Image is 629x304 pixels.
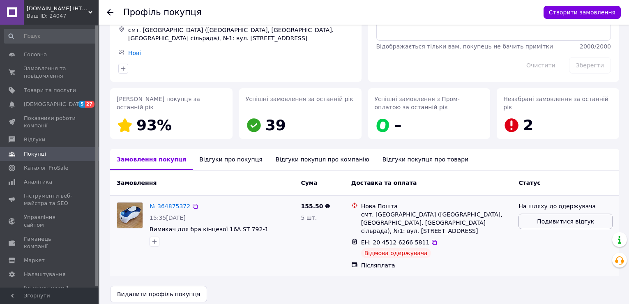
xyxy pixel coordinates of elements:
h1: Профіль покупця [123,7,202,17]
span: – [394,117,402,134]
span: ЕН: 20 4512 6266 5811 [361,239,430,246]
span: Незабрані замовлення за останній рік [503,96,608,111]
span: Каталог ProSale [24,164,68,172]
span: Успішні замовлення з Пром-оплатою за останній рік [375,96,460,111]
span: Маркет [24,257,45,264]
span: [PERSON_NAME] покупця за останній рік [117,96,200,111]
div: смт. [GEOGRAPHIC_DATA] ([GEOGRAPHIC_DATA], [GEOGRAPHIC_DATA]. [GEOGRAPHIC_DATA] сільрада), №1: ву... [361,210,512,235]
span: Замовлення [117,180,157,186]
span: Відображається тільки вам, покупець не бачить примітки [376,43,553,50]
div: Відгуки про покупця [193,149,269,170]
span: Товари та послуги [24,87,76,94]
div: Повернутися назад [107,8,113,16]
div: Відгуки покупця про компанію [269,149,376,170]
span: 93% [136,117,172,134]
span: Головна [24,51,47,58]
div: смт. [GEOGRAPHIC_DATA] ([GEOGRAPHIC_DATA], [GEOGRAPHIC_DATA]. [GEOGRAPHIC_DATA] сільрада), №1: ву... [127,24,355,44]
span: Гаманець компанії [24,235,76,250]
span: Cума [301,180,317,186]
span: 155.50 ₴ [301,203,330,210]
span: 15:35[DATE] [150,214,186,221]
span: 2 [523,117,533,134]
span: 2000 / 2000 [580,43,611,50]
button: Видалити профіль покупця [110,286,207,302]
span: 5 [78,101,85,108]
span: Аналітика [24,178,52,186]
a: № 364875372 [150,203,190,210]
span: Налаштування [24,271,66,278]
div: Післяплата [361,261,512,269]
span: Успішні замовлення за останній рік [246,96,353,102]
img: Фото товару [117,203,143,228]
button: Створити замовлення [544,6,621,19]
span: Управління сайтом [24,214,76,228]
span: Статус [518,180,540,186]
span: Подивитися відгук [537,217,594,226]
a: Вимикач для бра кінцевої 16А ST 792-1 [150,226,268,233]
input: Пошук [4,29,97,44]
div: Ваш ID: 24047 [27,12,99,20]
span: 39 [265,117,286,134]
span: Покупці [24,150,46,158]
div: Відгуки покупця про товари [376,149,475,170]
div: На шляху до одержувача [518,202,613,210]
span: [DEMOGRAPHIC_DATA] [24,101,85,108]
span: Відгуки [24,136,45,143]
span: 100WATT.IN.UA ІНТЕРНЕТ-МАГАЗИН [27,5,88,12]
span: 27 [85,101,94,108]
span: Доставка та оплата [351,180,417,186]
button: Подивитися відгук [518,214,613,229]
span: Замовлення та повідомлення [24,65,76,80]
div: Замовлення покупця [110,149,193,170]
span: Інструменти веб-майстра та SEO [24,192,76,207]
span: Показники роботи компанії [24,115,76,129]
span: 5 шт. [301,214,317,221]
div: Відмова одержувача [361,248,431,258]
a: Нові [128,50,141,56]
div: Нова Пошта [361,202,512,210]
